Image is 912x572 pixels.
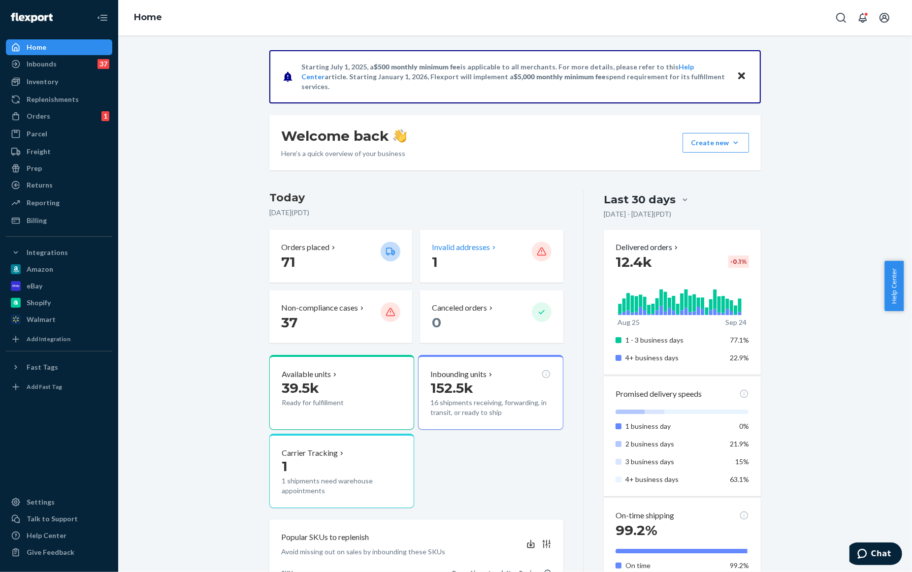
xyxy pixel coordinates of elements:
[6,213,112,228] a: Billing
[27,264,53,274] div: Amazon
[393,129,407,143] img: hand-wave emoji
[6,261,112,277] a: Amazon
[301,62,727,92] p: Starting July 1, 2025, a is applicable to all merchants. For more details, please refer to this a...
[730,475,749,483] span: 63.1%
[430,398,551,417] p: 16 shipments receiving, forwarding, in transit, or ready to ship
[6,144,112,159] a: Freight
[6,312,112,327] a: Walmart
[618,318,640,327] p: Aug 25
[625,335,722,345] p: 1 - 3 business days
[27,95,79,104] div: Replenishments
[282,476,402,496] p: 1 shipments need warehouse appointments
[11,13,53,23] img: Flexport logo
[281,149,407,159] p: Here’s a quick overview of your business
[735,457,749,466] span: 15%
[6,494,112,510] a: Settings
[281,547,445,557] p: Avoid missing out on sales by inbounding these SKUs
[875,8,894,28] button: Open account menu
[98,59,109,69] div: 37
[6,245,112,260] button: Integrations
[281,302,358,314] p: Non-compliance cases
[27,248,68,257] div: Integrations
[281,127,407,145] h1: Welcome back
[282,369,331,380] p: Available units
[282,380,319,396] span: 39.5k
[101,111,109,121] div: 1
[6,528,112,543] a: Help Center
[6,295,112,311] a: Shopify
[6,379,112,395] a: Add Fast Tag
[6,74,112,90] a: Inventory
[616,510,674,521] p: On-time shipping
[432,242,490,253] p: Invalid addresses
[6,359,112,375] button: Fast Tags
[27,216,47,225] div: Billing
[6,331,112,347] a: Add Integration
[269,230,412,283] button: Orders placed 71
[6,92,112,107] a: Replenishments
[27,163,42,173] div: Prep
[849,542,902,567] iframe: Opens a widget where you can chat to one of our agents
[430,369,487,380] p: Inbounding units
[625,439,722,449] p: 2 business days
[269,208,563,218] p: [DATE] ( PDT )
[735,69,748,84] button: Close
[604,209,671,219] p: [DATE] - [DATE] ( PDT )
[27,180,53,190] div: Returns
[730,561,749,570] span: 99.2%
[93,8,112,28] button: Close Navigation
[683,133,749,153] button: Create new
[625,421,722,431] p: 1 business day
[625,353,722,363] p: 4+ business days
[6,177,112,193] a: Returns
[282,458,288,475] span: 1
[616,242,680,253] button: Delivered orders
[281,532,369,543] p: Popular SKUs to replenish
[27,362,58,372] div: Fast Tags
[269,290,412,343] button: Non-compliance cases 37
[725,318,747,327] p: Sep 24
[27,531,66,540] div: Help Center
[730,336,749,344] span: 77.1%
[420,230,563,283] button: Invalid addresses 1
[27,547,74,557] div: Give Feedback
[27,281,42,291] div: eBay
[831,8,851,28] button: Open Search Box
[739,422,749,430] span: 0%
[27,298,51,308] div: Shopify
[616,388,702,400] p: Promised delivery speeds
[514,72,606,81] span: $5,000 monthly minimum fee
[6,195,112,211] a: Reporting
[625,457,722,467] p: 3 business days
[418,355,563,430] button: Inbounding units152.5k16 shipments receiving, forwarding, in transit, or ready to ship
[625,475,722,484] p: 4+ business days
[6,108,112,124] a: Orders1
[604,192,676,207] div: Last 30 days
[6,544,112,560] button: Give Feedback
[27,77,58,87] div: Inventory
[27,497,55,507] div: Settings
[728,255,749,268] div: -0.1 %
[126,3,170,32] ol: breadcrumbs
[281,242,329,253] p: Orders placed
[27,315,56,324] div: Walmart
[27,129,47,139] div: Parcel
[432,302,487,314] p: Canceled orders
[269,190,563,206] h3: Today
[269,355,414,430] button: Available units39.5kReady for fulfillment
[6,160,112,176] a: Prep
[432,254,438,270] span: 1
[6,511,112,527] button: Talk to Support
[616,522,657,539] span: 99.2%
[281,254,295,270] span: 71
[6,126,112,142] a: Parcel
[420,290,563,343] button: Canceled orders 0
[134,12,162,23] a: Home
[730,440,749,448] span: 21.9%
[282,398,373,408] p: Ready for fulfillment
[853,8,873,28] button: Open notifications
[27,514,78,524] div: Talk to Support
[27,382,62,391] div: Add Fast Tag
